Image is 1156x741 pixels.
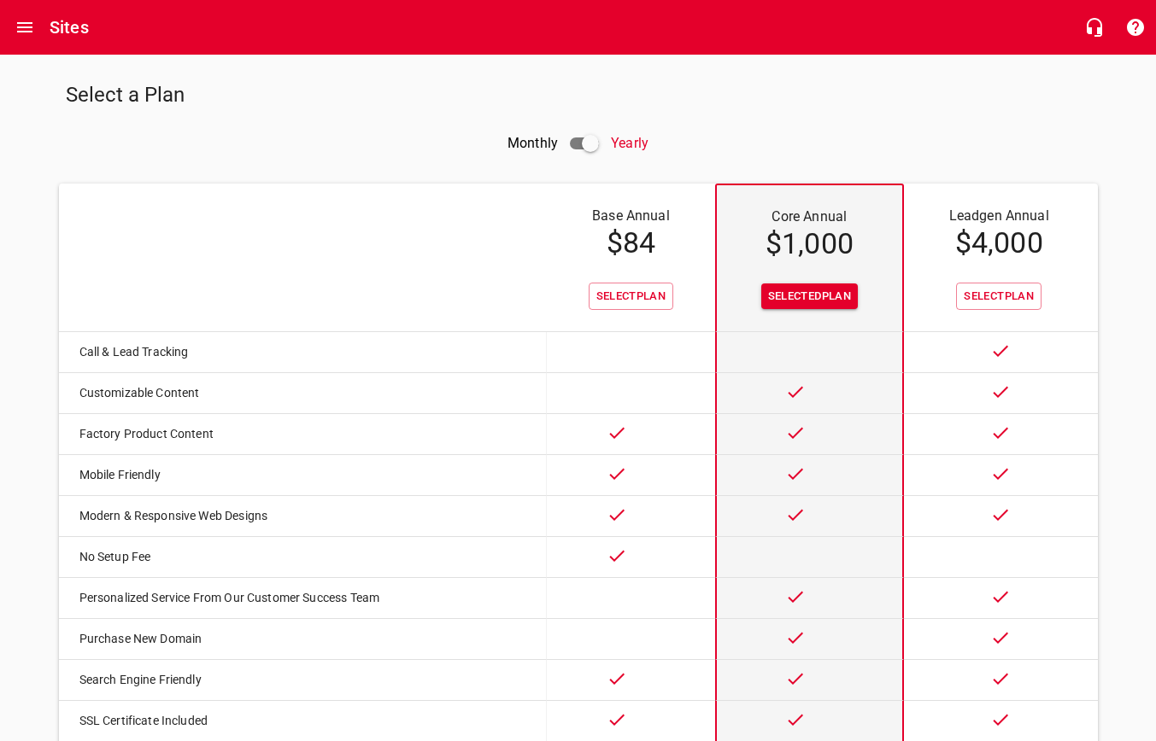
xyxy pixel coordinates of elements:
p: Core Annual [734,207,885,227]
h6: Sites [50,14,89,41]
button: Open drawer [4,7,45,48]
p: Modern & Responsive Web Designs [79,507,510,525]
span: Select Plan [596,287,666,306]
p: Factory Product Content [79,425,510,443]
p: SSL Certificate Included [79,712,510,730]
p: Leadgen Annual [921,206,1077,226]
p: Base Annual [564,206,697,226]
h4: $ 84 [564,226,697,260]
p: Monthly [508,123,558,164]
p: Personalized Service From Our Customer Success Team [79,589,510,607]
p: No Setup Fee [79,548,510,566]
button: SelectPlan [589,283,674,311]
h5: Select a Plan [66,82,572,109]
button: Live Chat [1074,7,1115,48]
span: Selected Plan [768,287,851,306]
button: SelectedPlan [761,283,858,310]
span: Select Plan [964,287,1034,306]
p: Customizable Content [79,384,510,402]
p: Yearly [611,123,648,164]
p: Mobile Friendly [79,466,510,484]
button: Support Portal [1115,7,1156,48]
p: Call & Lead Tracking [79,343,510,361]
button: SelectPlan [956,283,1042,311]
h4: $ 1,000 [734,227,885,261]
h4: $ 4,000 [921,226,1077,260]
p: Search Engine Friendly [79,671,510,689]
p: Purchase New Domain [79,630,510,648]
